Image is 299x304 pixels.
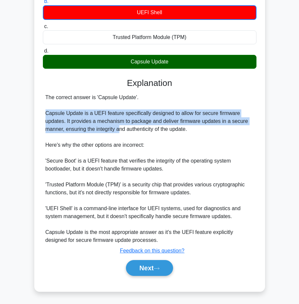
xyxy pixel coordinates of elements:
div: Capsule Update [43,55,256,69]
div: The correct answer is 'Capsule Update'. Capsule Update is a UEFI feature specifically designed to... [45,94,254,244]
div: UEFI Shell [43,5,256,20]
span: d. [44,48,48,54]
div: Trusted Platform Module (TPM) [43,30,256,44]
h3: Explanation [47,78,253,88]
button: Next [126,260,173,276]
a: Feedback on this question? [120,248,185,253]
span: c. [44,23,48,29]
